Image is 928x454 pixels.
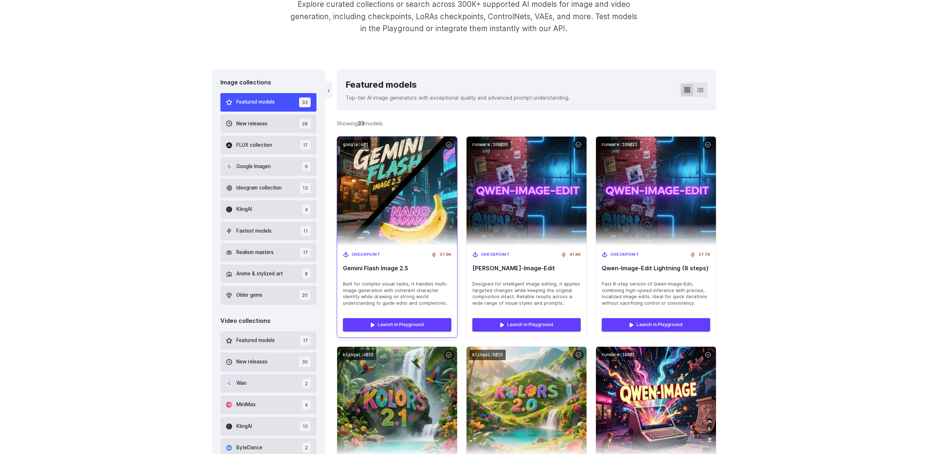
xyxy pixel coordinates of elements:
span: Older gems [236,291,262,299]
button: Wan 2 [220,374,316,393]
span: FLUX collection [236,141,272,149]
span: Checkpoint [481,251,510,258]
span: 6 [302,162,311,171]
span: Checkpoint [352,251,381,258]
button: New releases 28 [220,114,316,133]
code: klingai:5@10 [469,350,506,360]
button: Older gems 20 [220,286,316,304]
span: New releases [236,120,268,128]
span: New releases [236,358,268,366]
code: runware:108@1 [599,350,638,360]
span: 41.9K [569,251,581,258]
img: Gemini Flash Image 2.5 [331,131,463,251]
span: Anime & stylized art [236,270,283,278]
p: Top-tier AI image generators with exceptional quality and advanced prompt understanding. [345,93,570,102]
div: Showing models [337,119,383,128]
span: MiniMax [236,401,256,409]
code: klingai:4@10 [340,350,376,360]
button: ‹ [325,81,332,99]
span: KlingAI [236,422,252,430]
span: Gemini Flash Image 2.5 [343,265,451,272]
span: Built for complex visual tasks, it handles multi-image generation with coherent character identit... [343,281,451,307]
div: Video collections [220,316,316,326]
span: Ideogram collection [236,184,282,192]
span: Realism masters [236,249,274,257]
span: KlingAI [236,205,252,213]
span: 8 [302,269,311,279]
span: Wan [236,379,246,387]
span: Checkpoint [610,251,639,258]
span: Qwen‑Image‑Edit Lightning (8 steps) [602,265,710,272]
button: KlingAI 4 [220,200,316,219]
button: KlingAI 10 [220,417,316,436]
span: Fast 8-step version of Qwen‑Image‑Edit, combining high-speed inference with precise, localized im... [602,281,710,307]
span: 33 [299,97,311,107]
button: Ideogram collection 13 [220,179,316,197]
button: Anime & stylized art 8 [220,265,316,283]
span: 27.7K [699,251,710,258]
span: 2 [302,443,311,453]
span: Featured models [236,98,275,106]
button: New releases 30 [220,353,316,371]
img: Qwen‑Image‑Edit [467,137,587,246]
span: 11 [301,226,311,236]
span: [PERSON_NAME]‑Image‑Edit [472,265,581,272]
button: Featured models 33 [220,93,316,112]
span: 17 [300,140,311,150]
button: FLUX collection 17 [220,136,316,154]
span: Featured models [236,337,275,345]
span: 20 [299,290,311,300]
div: Featured models [345,78,570,92]
button: Fastest models 11 [220,222,316,240]
span: 4 [302,205,311,214]
span: 10 [300,421,311,431]
button: Realism masters 17 [220,243,316,262]
a: Launch in Playground [343,318,451,331]
button: MiniMax 4 [220,396,316,414]
span: 13 [300,183,311,193]
span: 17 [300,247,311,257]
span: 30 [299,357,311,367]
span: 37.9K [440,251,451,258]
code: runware:108@20 [469,139,511,150]
span: ByteDance [236,444,262,452]
button: Featured models 17 [220,331,316,350]
span: 17 [300,336,311,345]
code: google:4@1 [340,139,371,150]
span: 28 [299,119,311,129]
span: 4 [302,400,311,410]
span: Fastest models [236,227,272,235]
strong: 33 [358,120,364,126]
span: Google Imagen [236,163,271,171]
span: Designed for intelligent image editing, it applies targeted changes while keeping the original co... [472,281,581,307]
code: runware:108@21 [599,139,640,150]
img: Qwen‑Image‑Edit Lightning (8 steps) [596,137,716,246]
a: Launch in Playground [472,318,581,331]
span: 2 [302,379,311,388]
a: Launch in Playground [602,318,710,331]
div: Image collections [220,78,316,87]
button: Google Imagen 6 [220,157,316,176]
